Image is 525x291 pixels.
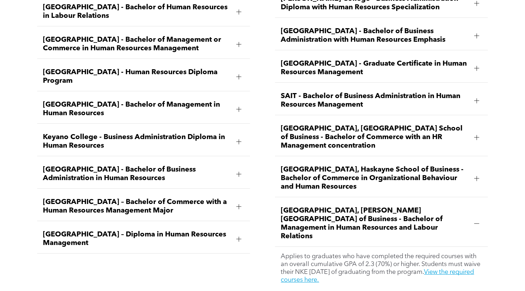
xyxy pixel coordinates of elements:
[43,133,230,150] span: Keyano College - Business Administration Diploma in Human Resources
[281,252,482,284] p: Applies to graduates who have completed the required courses with an overall cumulative GPA of 2....
[281,124,468,150] span: [GEOGRAPHIC_DATA], [GEOGRAPHIC_DATA] School of Business - Bachelor of Commerce with an HR Managem...
[43,230,230,247] span: [GEOGRAPHIC_DATA] – Diploma in Human Resources Management
[43,101,230,118] span: [GEOGRAPHIC_DATA] - Bachelor of Management in Human Resources
[43,165,230,183] span: [GEOGRAPHIC_DATA] - Bachelor of Business Administration in Human Resources
[281,27,468,44] span: [GEOGRAPHIC_DATA] - Bachelor of Business Administration with Human Resources Emphasis
[43,68,230,85] span: [GEOGRAPHIC_DATA] - Human Resources Diploma Program
[43,36,230,53] span: [GEOGRAPHIC_DATA] - Bachelor of Management or Commerce in Human Resources Management
[43,3,230,20] span: [GEOGRAPHIC_DATA] - Bachelor of Human Resources in Labour Relations
[281,60,468,77] span: [GEOGRAPHIC_DATA] - Graduate Certificate in Human Resources Management
[43,198,230,215] span: [GEOGRAPHIC_DATA] – Bachelor of Commerce with a Human Resources Management Major
[281,165,468,191] span: [GEOGRAPHIC_DATA], Haskayne School of Business - Bachelor of Commerce in Organizational Behaviour...
[281,92,468,109] span: SAIT - Bachelor of Business Administration in Human Resources Management
[281,206,468,241] span: [GEOGRAPHIC_DATA], [PERSON_NAME][GEOGRAPHIC_DATA] of Business - Bachelor of Management in Human R...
